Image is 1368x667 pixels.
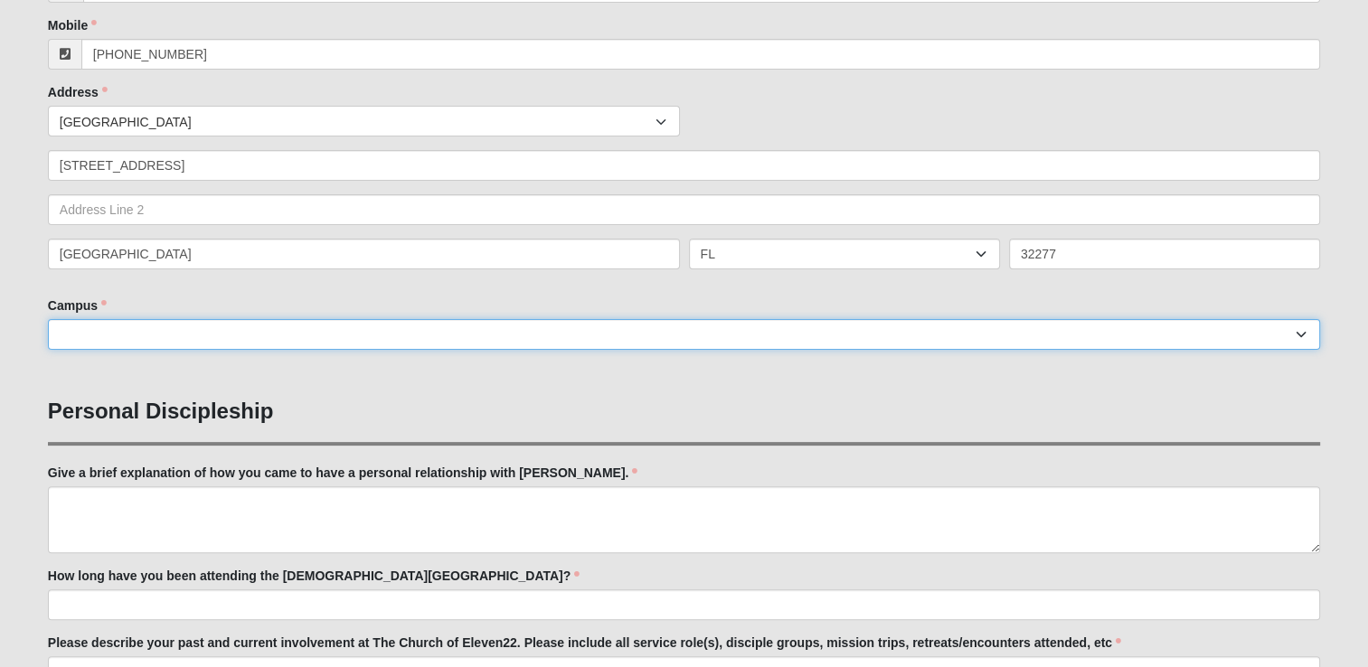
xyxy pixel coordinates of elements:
label: How long have you been attending the [DEMOGRAPHIC_DATA][GEOGRAPHIC_DATA]? [48,567,580,585]
input: Address Line 2 [48,194,1320,225]
h3: Personal Discipleship [48,399,1320,425]
span: [GEOGRAPHIC_DATA] [60,107,656,137]
label: Give a brief explanation of how you came to have a personal relationship with [PERSON_NAME]. [48,464,638,482]
label: Please describe your past and current involvement at The Church of Eleven22. Please include all s... [48,634,1121,652]
label: Campus [48,296,107,315]
input: City [48,239,680,269]
label: Mobile [48,16,97,34]
input: Zip [1009,239,1320,269]
input: Address Line 1 [48,150,1320,181]
label: Address [48,83,108,101]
